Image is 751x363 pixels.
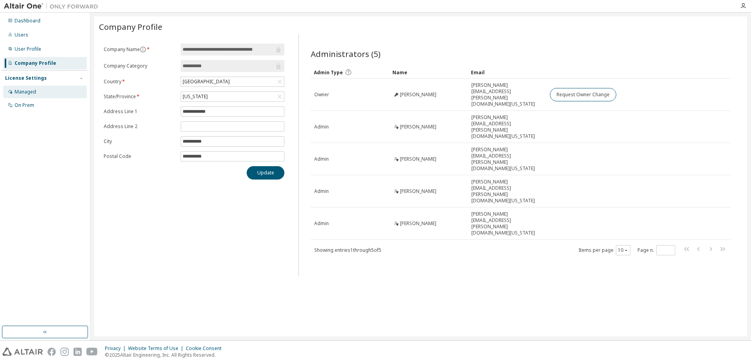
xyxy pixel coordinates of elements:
[2,348,43,356] img: altair_logo.svg
[15,18,40,24] div: Dashboard
[15,89,36,95] div: Managed
[104,79,176,85] label: Country
[4,2,102,10] img: Altair One
[5,75,47,81] div: License Settings
[314,156,329,162] span: Admin
[314,247,381,253] span: Showing entries 1 through 5 of 5
[550,88,616,101] button: Request Owner Change
[15,32,28,38] div: Users
[48,348,56,356] img: facebook.svg
[104,63,176,69] label: Company Category
[579,245,630,255] span: Items per page
[400,92,436,98] span: [PERSON_NAME]
[186,345,226,352] div: Cookie Consent
[314,124,329,130] span: Admin
[105,345,128,352] div: Privacy
[181,77,231,86] div: [GEOGRAPHIC_DATA]
[471,66,543,79] div: Email
[86,348,98,356] img: youtube.svg
[471,114,543,139] span: [PERSON_NAME][EMAIL_ADDRESS][PERSON_NAME][DOMAIN_NAME][US_STATE]
[128,345,186,352] div: Website Terms of Use
[181,92,209,101] div: [US_STATE]
[618,247,628,253] button: 10
[314,188,329,194] span: Admin
[392,66,465,79] div: Name
[15,60,56,66] div: Company Profile
[104,138,176,145] label: City
[104,93,176,100] label: State/Province
[15,46,41,52] div: User Profile
[73,348,82,356] img: linkedin.svg
[104,108,176,115] label: Address Line 1
[181,77,284,86] div: [GEOGRAPHIC_DATA]
[104,123,176,130] label: Address Line 2
[637,245,675,255] span: Page n.
[471,211,543,236] span: [PERSON_NAME][EMAIL_ADDRESS][PERSON_NAME][DOMAIN_NAME][US_STATE]
[400,188,436,194] span: [PERSON_NAME]
[104,153,176,159] label: Postal Code
[471,147,543,172] span: [PERSON_NAME][EMAIL_ADDRESS][PERSON_NAME][DOMAIN_NAME][US_STATE]
[311,48,381,59] span: Administrators (5)
[99,21,162,32] span: Company Profile
[314,220,329,227] span: Admin
[314,92,329,98] span: Owner
[15,102,34,108] div: On Prem
[140,46,146,53] button: information
[104,46,176,53] label: Company Name
[471,82,543,107] span: [PERSON_NAME][EMAIL_ADDRESS][PERSON_NAME][DOMAIN_NAME][US_STATE]
[314,69,343,76] span: Admin Type
[181,92,284,101] div: [US_STATE]
[400,220,436,227] span: [PERSON_NAME]
[105,352,226,358] p: © 2025 Altair Engineering, Inc. All Rights Reserved.
[400,156,436,162] span: [PERSON_NAME]
[60,348,69,356] img: instagram.svg
[247,166,284,180] button: Update
[471,179,543,204] span: [PERSON_NAME][EMAIL_ADDRESS][PERSON_NAME][DOMAIN_NAME][US_STATE]
[400,124,436,130] span: [PERSON_NAME]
